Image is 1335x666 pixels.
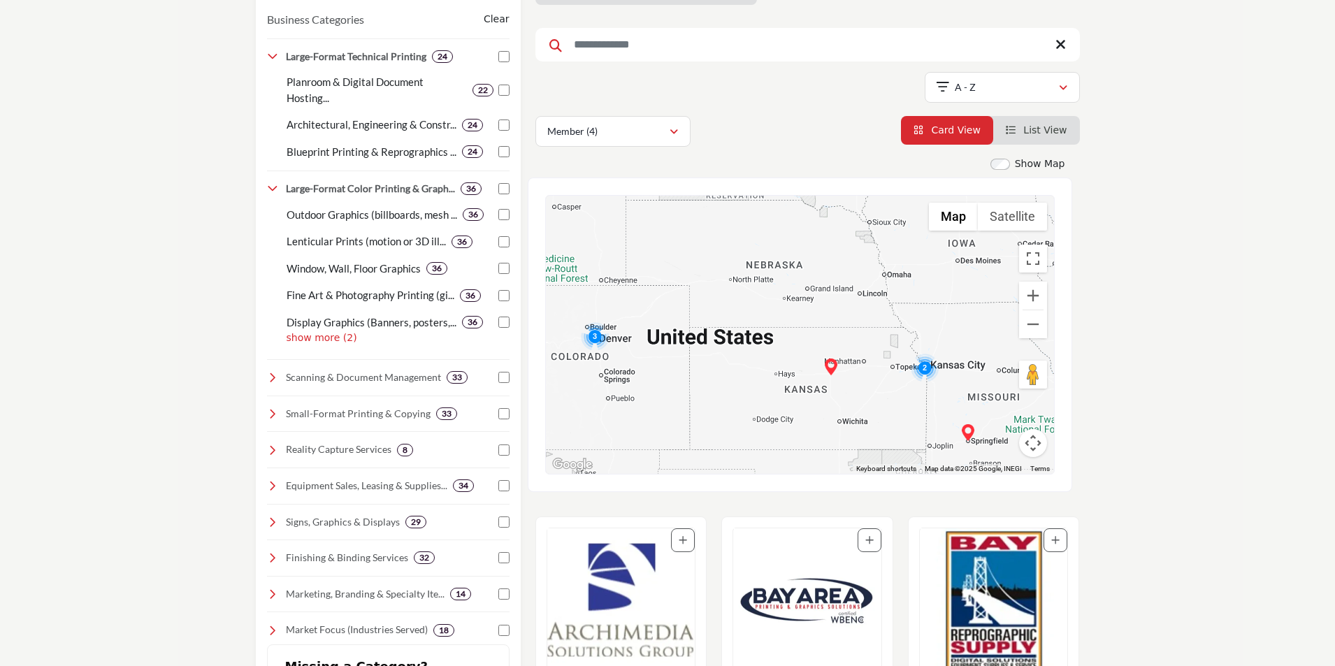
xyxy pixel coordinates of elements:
[498,209,510,220] input: Select Outdoor Graphics (billboards, mesh banners, yard signs) checkbox
[823,359,839,375] div: Salina Blueprint & Micrographic Systems (HQ)
[459,481,468,491] b: 34
[287,331,510,345] p: show more (2)
[287,74,467,106] p: Planroom & Digital Document Hosting : Secure online hosting for project documents, planrooms, and...
[468,120,477,130] b: 24
[419,553,429,563] b: 32
[433,624,454,637] div: 18 Results For Market Focus (Industries Served)
[993,116,1080,145] li: List View
[286,515,400,529] h4: Signs, Graphics & Displays: Exterior/interior building signs, trade show booths, event displays, ...
[856,464,916,474] button: Keyboard shortcuts
[498,408,510,419] input: Select Small-Format Printing & Copying checkbox
[1006,124,1067,136] a: View List
[287,314,456,331] p: Display Graphics (Banners, posters, mounted prints): Full-color and black-and-white wide-format p...
[463,208,484,221] div: 36 Results For Outdoor Graphics (billboards, mesh banners, yard signs)
[478,85,488,95] b: 22
[914,124,981,136] a: View Card
[1019,282,1047,310] button: Zoom in
[1019,429,1047,457] button: Map camera controls
[426,262,447,275] div: 36 Results For Window, Wall, Floor Graphics
[267,11,364,28] button: Business Categories
[960,424,976,441] div: Springfield Blueprint (HQ)
[498,516,510,528] input: Select Signs, Graphics & Displays checkbox
[432,50,453,63] div: 24 Results For Large-Format Technical Printing
[498,290,510,301] input: Select Fine Art & Photography Printing (giclee, canvas, etc.) checkbox
[442,409,452,419] b: 33
[468,210,478,219] b: 36
[498,480,510,491] input: Select Equipment Sales, Leasing & Supplies checkbox
[498,588,510,600] input: Select Marketing, Branding & Specialty Items checkbox
[679,535,687,546] a: Add To List
[287,144,456,160] p: Blueprint Printing & Reprographics : High-quality blueprint reproduction and reprographics for te...
[466,184,476,194] b: 36
[286,50,426,64] h4: Large-Format Technical Printing: High-quality printing for blueprints, construction and architect...
[462,119,483,131] div: 24 Results For Architectural, Engineering & Construction (AEC) Printing
[457,237,467,247] b: 36
[1019,245,1047,273] button: Toggle fullscreen view
[484,12,510,27] buton: Clear
[547,124,598,138] p: Member (4)
[498,263,510,274] input: Select Window, Wall, Floor Graphics checkbox
[1023,124,1067,136] span: List View
[498,372,510,383] input: Select Scanning & Document Management checkbox
[414,551,435,564] div: 32 Results For Finishing & Binding Services
[397,444,413,456] div: 8 Results For Reality Capture Services
[460,289,481,302] div: 36 Results For Fine Art & Photography Printing (giclee, canvas, etc.)
[498,183,510,194] input: Select Large-Format Color Printing & Graphics checkbox
[439,625,449,635] b: 18
[468,317,477,327] b: 36
[925,465,1022,472] span: Map data ©2025 Google, INEGI
[931,124,980,136] span: Card View
[286,407,431,421] h4: Small-Format Printing & Copying: Professional printing for black and white and color document pri...
[498,85,510,96] input: Select Planroom & Digital Document Hosting checkbox
[286,479,447,493] h4: Equipment Sales, Leasing & Supplies: Equipment sales, leasing, service, and resale of plotters, s...
[955,80,976,94] p: A - Z
[452,372,462,382] b: 33
[1019,310,1047,338] button: Zoom out
[286,587,445,601] h4: Marketing, Branding & Specialty Items: Design and creative services, marketing support, and speci...
[581,322,609,350] div: Cluster of 3 locations (1 HQ, 2 Branches) Click to view companies
[535,28,1080,61] input: Search Keyword
[286,623,428,637] h4: Market Focus (Industries Served): Tailored solutions for industries like architecture, constructi...
[287,207,457,223] p: Outdoor Graphics (billboards, mesh banners, yard signs): Eye-catching banners, boards, and poster...
[286,182,455,196] h4: Large-Format Color Printing & Graphics: Banners, posters, vehicle wraps, and presentation graphics.
[468,147,477,157] b: 24
[462,316,483,328] div: 36 Results For Display Graphics (Banners, posters, mounted prints)
[403,445,407,455] b: 8
[411,517,421,527] b: 29
[436,407,457,420] div: 33 Results For Small-Format Printing & Copying
[498,625,510,636] input: Select Market Focus (Industries Served) checkbox
[447,371,468,384] div: 33 Results For Scanning & Document Management
[498,317,510,328] input: Select Display Graphics (Banners, posters, mounted prints) checkbox
[287,117,456,133] p: Architectural, Engineering & Construction (AEC) Printing : Specialized printing services for arch...
[1030,465,1050,472] a: Terms (opens in new tab)
[1015,157,1065,171] label: Show Map
[287,233,446,249] p: Lenticular Prints (motion or 3D illusion): Lenticular Prints (motion or 3D illusion)
[498,444,510,456] input: Select Reality Capture Services checkbox
[462,145,483,158] div: 24 Results For Blueprint Printing & Reprographics
[461,182,482,195] div: 36 Results For Large-Format Color Printing & Graphics
[911,354,939,382] div: Cluster of 2 locations (1 HQ, 1 Branches) Click to view companies
[498,552,510,563] input: Select Finishing & Binding Services checkbox
[432,263,442,273] b: 36
[453,479,474,492] div: 34 Results For Equipment Sales, Leasing & Supplies
[456,589,466,599] b: 14
[466,291,475,301] b: 36
[405,516,426,528] div: 29 Results For Signs, Graphics & Displays
[865,535,874,546] a: Add To List
[287,261,421,277] p: Window, Wall, Floor Graphics : Window and wall graphics for storefronts, offices, and retail envi...
[472,84,493,96] div: 22 Results For Planroom & Digital Document Hosting
[498,51,510,62] input: Select Large-Format Technical Printing checkbox
[549,456,596,474] img: Google
[535,116,691,147] button: Member (4)
[286,370,441,384] h4: Scanning & Document Management: Digital conversion, archiving, indexing, secure storage, and stre...
[929,203,978,231] button: Show street map
[978,203,1047,231] button: Show satellite imagery
[498,120,510,131] input: Select Architectural, Engineering & Construction (AEC) Printing checkbox
[1051,535,1060,546] a: Add To List
[549,456,596,474] a: Open this area in Google Maps (opens a new window)
[1019,361,1047,389] button: Drag Pegman onto the map to open Street View
[286,442,391,456] h4: Reality Capture Services: Laser scanning, BIM modeling, photogrammetry, 3D scanning, and other ad...
[901,116,993,145] li: Card View
[498,236,510,247] input: Select Lenticular Prints (motion or 3D illusion) checkbox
